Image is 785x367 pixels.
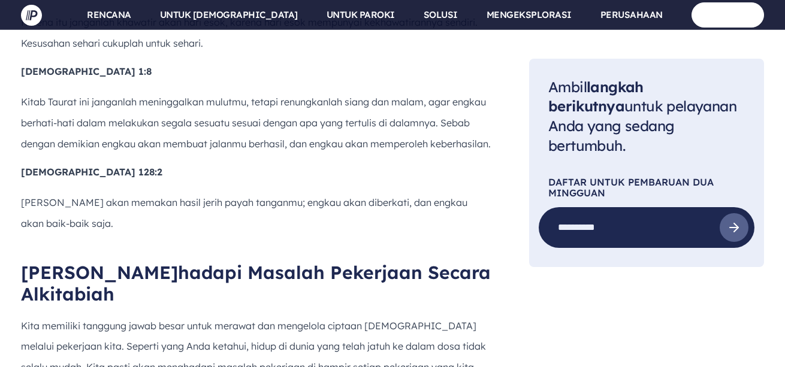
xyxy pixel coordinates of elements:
font: Ambil [548,78,587,96]
font: [DEMOGRAPHIC_DATA] 1:8 [21,65,152,77]
font: MEMULAI [707,9,750,20]
font: langkah berikutnya [548,78,644,116]
font: DAFTAR UNTUK Pembaruan Dua Mingguan [548,176,714,199]
font: [DEMOGRAPHIC_DATA] 128:2 [21,166,162,178]
font: [PERSON_NAME]hadapi Masalah Pekerjaan Secara Alkitabiah [21,261,491,305]
font: PERUSAHAAN [600,9,663,20]
font: UNTUK [DEMOGRAPHIC_DATA] [160,9,298,20]
font: Kitab Taurat ini janganlah meninggalkan mulutmu, tetapi renungkanlah siang dan malam, agar engkau... [21,96,491,149]
font: untuk pelayanan Anda yang sedang bertumbuh. [548,98,736,155]
font: UNTUK PAROKI [327,9,395,20]
font: MENGEKSPLORASI [487,9,572,20]
font: RENCANA [87,9,131,20]
font: SOLUSI [424,9,458,20]
a: MEMULAI [692,2,765,27]
font: [PERSON_NAME] akan memakan hasil jerih payah tanganmu; engkau akan diberkati, dan engkau akan bai... [21,196,467,229]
